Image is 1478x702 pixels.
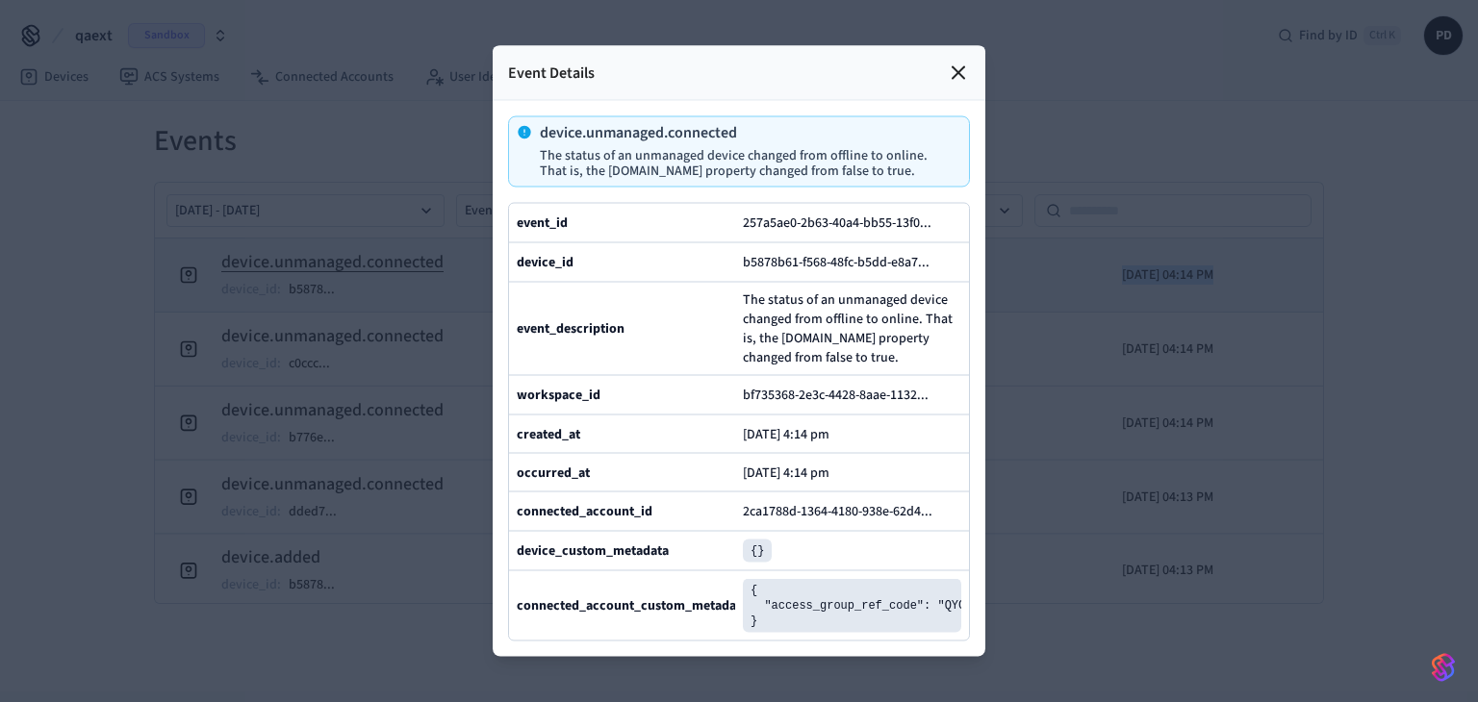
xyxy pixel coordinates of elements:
b: occurred_at [517,463,590,482]
span: The status of an unmanaged device changed from offline to online. That is, the [DOMAIN_NAME] prop... [743,290,961,367]
pre: { "access_group_ref_code": "QYCH-HGE-163" } [743,579,961,633]
p: The status of an unmanaged device changed from offline to online. That is, the [DOMAIN_NAME] prop... [540,148,954,179]
pre: {} [743,539,772,563]
button: 2ca1788d-1364-4180-938e-62d4... [739,500,952,523]
b: event_description [517,319,624,338]
p: Event Details [508,62,595,85]
b: connected_account_id [517,502,652,521]
b: event_id [517,213,568,233]
p: device.unmanaged.connected [540,125,954,140]
p: [DATE] 4:14 pm [743,426,829,441]
button: bf735368-2e3c-4428-8aae-1132... [739,384,948,407]
b: created_at [517,424,580,443]
p: [DATE] 4:14 pm [743,464,829,480]
img: SeamLogoGradient.69752ec5.svg [1432,652,1455,683]
button: 257a5ae0-2b63-40a4-bb55-13f0... [739,212,951,235]
button: b5878b61-f568-48fc-b5dd-e8a7... [739,251,949,274]
b: device_id [517,253,573,272]
b: device_custom_metadata [517,541,669,561]
b: workspace_id [517,386,600,405]
b: connected_account_custom_metadata [517,596,748,615]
